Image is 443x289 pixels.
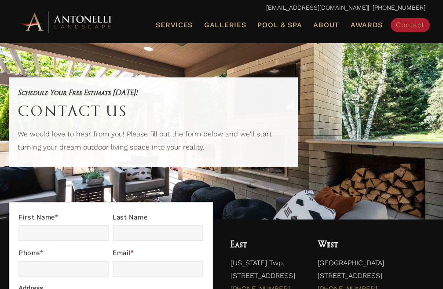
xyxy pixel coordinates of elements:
[310,19,343,31] a: About
[266,4,368,11] a: [EMAIL_ADDRESS][DOMAIN_NAME]
[254,19,305,31] a: Pool & Spa
[18,10,114,34] img: Antonelli Horizontal Logo
[18,99,289,123] h1: Contact Us
[204,21,246,29] span: Galleries
[313,22,339,29] span: About
[113,212,203,225] label: Last Name
[201,19,249,31] a: Galleries
[18,86,289,99] h5: Schedule Your Free Estimate [DATE]!
[18,212,109,225] label: First Name
[152,19,196,31] a: Services
[257,21,302,29] span: Pool & Spa
[231,237,300,252] h4: East
[156,22,193,29] span: Services
[18,247,109,261] label: Phone
[18,2,425,14] p: | [PHONE_NUMBER]
[396,21,425,29] span: Contact
[18,128,289,158] p: We would love to hear from you! Please fill out the form below and we'll start turning your dream...
[391,18,430,32] a: Contact
[318,237,425,252] h4: West
[113,247,203,261] label: Email
[347,19,386,31] a: Awards
[351,21,383,29] span: Awards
